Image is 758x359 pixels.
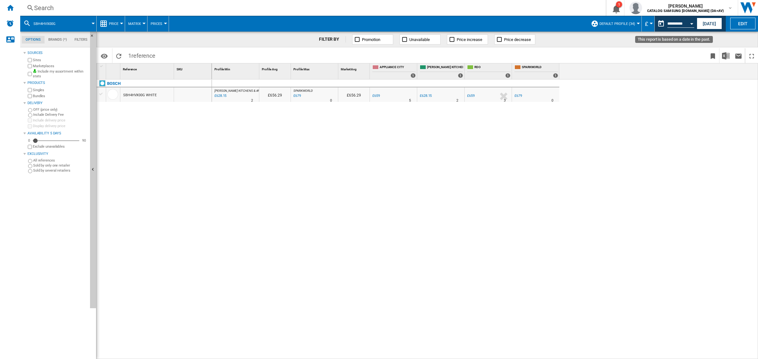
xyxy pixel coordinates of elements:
div: Last updated : Saturday, 27 April 2024 23:00 [292,93,301,99]
label: Include delivery price [33,118,87,123]
span: Unavailable [409,37,430,42]
input: Include Delivery Fee [28,113,32,117]
button: Default profile (34) [599,16,638,32]
span: SKU [177,68,183,71]
div: Sources [27,50,87,56]
span: Reference [123,68,137,71]
div: Profile Avg Sort None [261,63,291,73]
div: Price [100,16,122,32]
div: £659 [467,94,475,98]
div: Click to filter on that brand [107,80,121,87]
div: Sort None [213,63,259,73]
span: Profile Max [293,68,310,71]
div: Last updated : Saturday, 27 April 2024 23:00 [214,93,226,99]
button: Matrix [128,16,144,32]
md-tab-item: Options [22,36,45,44]
div: 1 offers sold by APPLIANCE CITY [411,73,416,78]
button: Price increase [447,34,488,44]
md-tab-item: Filters [71,36,91,44]
md-tab-item: Brands (*) [45,36,71,44]
div: RDO 1 offers sold by RDO [466,63,512,79]
div: Reference Sort None [122,63,174,73]
input: Bundles [28,94,32,98]
button: £ [645,16,651,32]
span: [PERSON_NAME] KITCHENS & APPL [214,89,263,92]
div: SBH4HVX00G [23,16,93,32]
button: Price [109,16,122,32]
input: OFF (price only) [28,108,32,112]
button: Options [98,50,111,62]
label: Sold by several retailers [33,168,87,173]
div: £679 [514,93,522,99]
button: Hide [90,32,98,43]
label: Sites [33,58,87,62]
span: Prices [151,22,162,26]
div: Sort None [340,63,370,73]
div: 1 offers sold by PAUL DAVIES KITCHENS & APPL [458,73,463,78]
div: 90 [81,138,87,143]
div: Default profile (34) [591,16,638,32]
img: alerts-logo.svg [6,20,14,27]
span: Promotion [362,37,380,42]
div: 1 offers sold by RDO [505,73,510,78]
input: Sold by only one retailer [28,164,32,168]
div: FILTER BY [319,36,346,43]
span: APPLIANCE CITY [380,65,416,70]
div: APPLIANCE CITY 1 offers sold by APPLIANCE CITY [371,63,417,79]
input: Sites [28,58,32,62]
div: Sort None [107,63,120,73]
input: Display delivery price [28,145,32,149]
button: [DATE] [697,18,722,29]
button: Promotion [352,34,393,44]
md-slider: Availability [33,138,79,144]
div: £659 [371,93,380,99]
div: Delivery Time : 2 days [251,97,253,104]
input: Include my assortment within stats [28,70,32,78]
div: £659 [372,94,380,98]
div: SKU Sort None [175,63,212,73]
div: [PERSON_NAME] KITCHENS & APPL 1 offers sold by PAUL DAVIES KITCHENS & APPL [418,63,464,79]
span: SPARKWORLD [522,65,558,70]
span: Market Avg [341,68,357,71]
div: £656.29 [338,87,370,102]
div: Sort None [292,63,338,73]
span: Matrix [128,22,141,26]
button: Maximize [745,48,758,63]
div: Availability 5 Days [27,131,87,136]
label: Display delivery price [33,124,87,128]
span: reference [131,52,155,59]
div: Delivery [27,101,87,106]
button: Hide [90,32,96,308]
button: Price decrease [494,34,535,44]
label: Exclude unavailables [33,144,87,149]
div: SBH4HVX00G WHITE [123,88,156,103]
label: Marketplaces [33,64,87,68]
label: Include my assortment within stats [33,69,87,79]
div: Products [27,80,87,85]
span: [PERSON_NAME] KITCHENS & APPL [427,65,463,70]
div: Sort None [261,63,291,73]
div: Profile Max Sort None [292,63,338,73]
span: RDO [474,65,510,70]
div: £628.15 [420,94,432,98]
span: Profile Min [214,68,230,71]
span: Price increase [457,37,482,42]
div: Delivery Time : 3 days [504,97,506,104]
span: [PERSON_NAME] [647,3,724,9]
img: profile.jpg [629,2,642,14]
div: Delivery Time : 0 day [330,97,332,104]
button: Edit [730,18,755,29]
label: Bundles [33,94,87,98]
span: 1 [125,48,159,62]
button: Prices [151,16,165,32]
span: Price [109,22,118,26]
span: Default profile (34) [599,22,635,26]
span: £ [645,21,648,27]
b: CATALOG SAMSUNG [DOMAIN_NAME] (DA+AV) [647,9,724,13]
input: All references [28,159,32,163]
label: Singles [33,88,87,92]
input: Singles [28,88,32,92]
button: Reload [112,48,125,63]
